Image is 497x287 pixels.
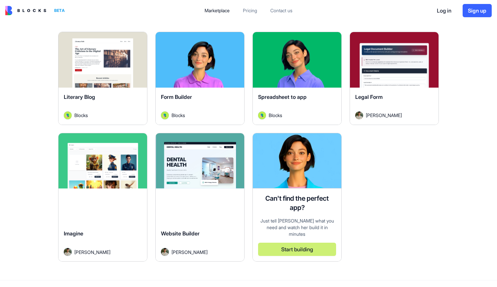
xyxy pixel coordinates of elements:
[64,248,72,256] img: Avatar
[270,7,292,14] div: Contact us
[74,112,88,119] span: Blocks
[258,94,307,100] span: Spreadsheet to app
[64,111,72,119] img: Avatar
[74,249,110,256] span: [PERSON_NAME]
[172,112,185,119] span: Blocks
[161,111,169,119] img: Avatar
[205,7,230,14] div: Marketplace
[161,248,169,256] img: Avatar
[58,133,147,262] a: ImagineAvatar[PERSON_NAME]
[252,133,342,262] a: Ella AI assistantCan't find the perfect app?Just tell [PERSON_NAME] what you need and watch her b...
[5,6,67,15] a: BETA
[258,111,266,119] img: Avatar
[52,6,67,15] div: BETA
[431,4,457,17] button: Log in
[366,112,402,119] span: [PERSON_NAME]
[463,4,492,17] button: Sign up
[64,230,83,237] span: Imagine
[269,112,282,119] span: Blocks
[252,32,342,125] a: Spreadsheet to appAvatarBlocks
[253,133,341,188] img: Ella AI assistant
[172,249,208,256] span: [PERSON_NAME]
[5,6,46,15] img: logo
[265,5,298,17] a: Contact us
[355,111,363,119] img: Avatar
[355,94,383,100] span: Legal Form
[155,32,245,125] a: Form BuilderAvatarBlocks
[258,218,336,237] div: Just tell [PERSON_NAME] what you need and watch her build it in minutes
[350,32,439,125] a: Legal FormAvatar[PERSON_NAME]
[155,133,245,262] a: Website BuilderAvatar[PERSON_NAME]
[64,94,95,100] span: Literary Blog
[243,7,257,14] div: Pricing
[161,94,192,100] span: Form Builder
[258,194,336,212] h4: Can't find the perfect app?
[258,243,336,256] button: Start building
[238,5,262,17] a: Pricing
[161,230,200,237] span: Website Builder
[199,5,235,17] a: Marketplace
[58,32,147,125] a: Literary BlogAvatarBlocks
